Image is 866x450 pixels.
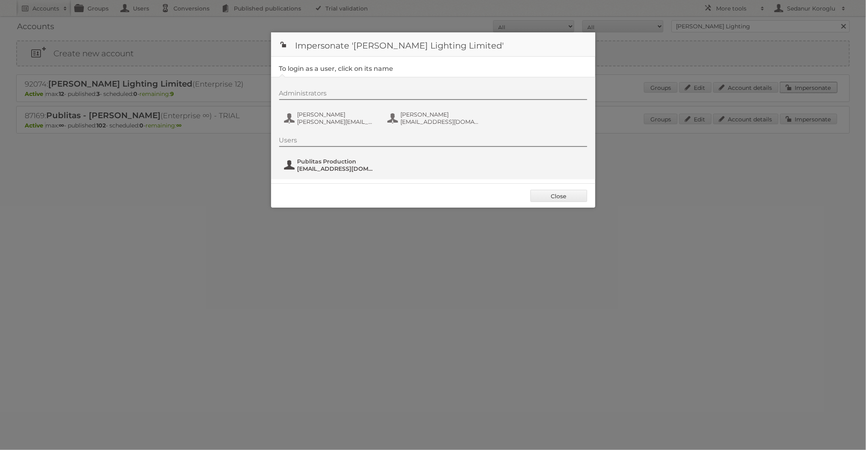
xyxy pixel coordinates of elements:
button: Publitas Production [EMAIL_ADDRESS][DOMAIN_NAME] [283,157,378,173]
span: [EMAIL_ADDRESS][DOMAIN_NAME] [401,118,479,125]
a: Close [530,190,587,202]
div: Users [279,136,587,147]
span: [PERSON_NAME][EMAIL_ADDRESS][DOMAIN_NAME] [297,118,376,125]
h1: Impersonate '[PERSON_NAME] Lighting Limited' [271,32,595,57]
legend: To login as a user, click on its name [279,65,393,72]
span: [PERSON_NAME] [401,111,479,118]
button: [PERSON_NAME] [PERSON_NAME][EMAIL_ADDRESS][DOMAIN_NAME] [283,110,378,126]
button: [PERSON_NAME] [EMAIL_ADDRESS][DOMAIN_NAME] [387,110,482,126]
div: Administrators [279,89,587,100]
span: [PERSON_NAME] [297,111,376,118]
span: [EMAIL_ADDRESS][DOMAIN_NAME] [297,165,376,172]
span: Publitas Production [297,158,376,165]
